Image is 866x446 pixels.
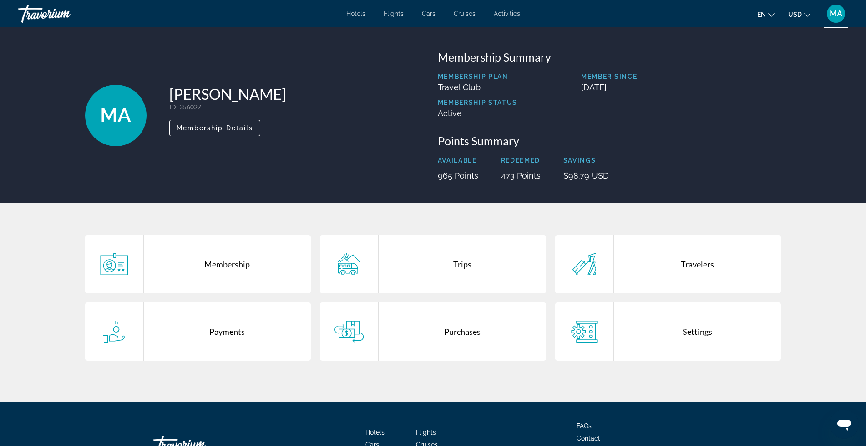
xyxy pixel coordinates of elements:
[379,235,546,293] div: Trips
[169,103,176,111] span: ID
[169,120,261,136] button: Membership Details
[824,4,848,23] button: User Menu
[830,9,842,18] span: MA
[788,11,802,18] span: USD
[320,235,546,293] a: Trips
[177,124,253,132] span: Membership Details
[18,2,109,26] a: Travorium
[494,10,520,17] a: Activities
[320,302,546,361] a: Purchases
[563,171,609,180] p: $98.79 USD
[100,103,131,127] span: MA
[438,108,518,118] p: Active
[563,157,609,164] p: Savings
[422,10,436,17] a: Cars
[85,235,311,293] a: Membership
[555,235,781,293] a: Travelers
[438,134,781,148] h3: Points Summary
[365,429,385,436] a: Hotels
[614,302,781,361] div: Settings
[144,235,311,293] div: Membership
[346,10,365,17] a: Hotels
[757,8,775,21] button: Change language
[169,85,286,103] h1: [PERSON_NAME]
[614,235,781,293] div: Travelers
[581,73,781,80] p: Member Since
[577,422,592,430] a: FAQs
[555,302,781,361] a: Settings
[438,171,478,180] p: 965 Points
[169,103,286,111] p: : 356027
[438,99,518,106] p: Membership Status
[788,8,810,21] button: Change currency
[830,410,859,439] iframe: Кнопка запуска окна обмена сообщениями
[577,435,600,442] a: Contact
[438,73,518,80] p: Membership Plan
[454,10,476,17] a: Cruises
[757,11,766,18] span: en
[416,429,436,436] a: Flights
[438,82,518,92] p: Travel Club
[501,157,541,164] p: Redeemed
[85,302,311,361] a: Payments
[501,171,541,180] p: 473 Points
[169,122,261,132] a: Membership Details
[438,157,478,164] p: Available
[581,82,781,92] p: [DATE]
[438,50,781,64] h3: Membership Summary
[144,302,311,361] div: Payments
[384,10,404,17] a: Flights
[379,302,546,361] div: Purchases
